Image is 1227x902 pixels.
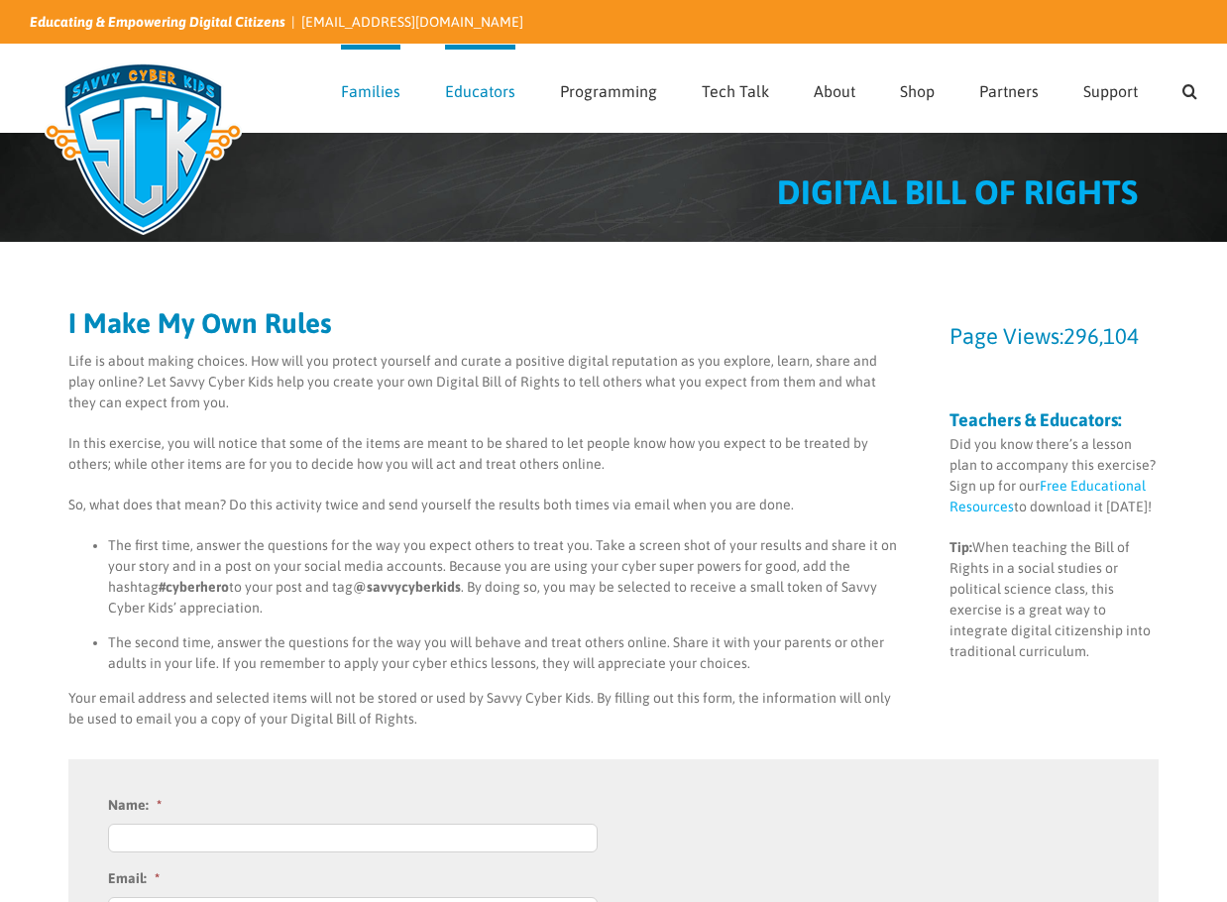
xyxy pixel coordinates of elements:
p: Your email address and selected items will not be stored or used by Savvy Cyber Kids. By filling ... [68,688,906,730]
span: Programming [560,83,657,99]
span: Shop [900,83,935,99]
a: Support [1083,45,1138,132]
strong: @savvycyberkids [353,579,461,595]
span: About [814,83,855,99]
span: Educators [445,83,515,99]
span: Families [341,83,400,99]
li: The first time, answer the questions for the way you expect others to treat you. Take a screen sh... [108,535,906,619]
a: Educators [445,45,515,132]
p: So, what does that mean? Do this activity twice and send yourself the results both times via emai... [68,495,906,515]
span: Support [1083,83,1138,99]
a: Free Educational Resources [949,478,1146,514]
nav: Main Menu [341,45,1197,132]
a: About [814,45,855,132]
h3: Page Views: [949,325,1159,347]
span: DIGITAL BILL OF RIGHTS [777,172,1138,211]
li: The second time, answer the questions for the way you will behave and treat others online. Share ... [108,632,906,674]
a: Shop [900,45,935,132]
a: Families [341,45,400,132]
span: 296,104 [1063,323,1139,349]
strong: Tip: [949,539,972,555]
a: Programming [560,45,657,132]
img: Savvy Cyber Kids Logo [30,50,257,248]
strong: Teachers & Educators: [949,409,1122,430]
span: Tech Talk [702,83,769,99]
p: In this exercise, you will notice that some of the items are meant to be shared to let people kno... [68,433,906,475]
a: [EMAIL_ADDRESS][DOMAIN_NAME] [301,14,523,30]
a: Tech Talk [702,45,769,132]
p: When teaching the Bill of Rights in a social studies or political science class, this exercise is... [949,537,1159,662]
h2: I Make My Own Rules [68,309,906,337]
label: Email: [108,869,160,887]
i: Educating & Empowering Digital Citizens [30,14,285,30]
span: Partners [979,83,1039,99]
p: Life is about making choices. How will you protect yourself and curate a positive digital reputat... [68,351,906,413]
a: Search [1182,45,1197,132]
a: Partners [979,45,1039,132]
strong: #cyberhero [159,579,229,595]
p: Did you know there’s a lesson plan to accompany this exercise? Sign up for our to download it [DA... [949,434,1159,517]
label: Name: [108,796,162,814]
